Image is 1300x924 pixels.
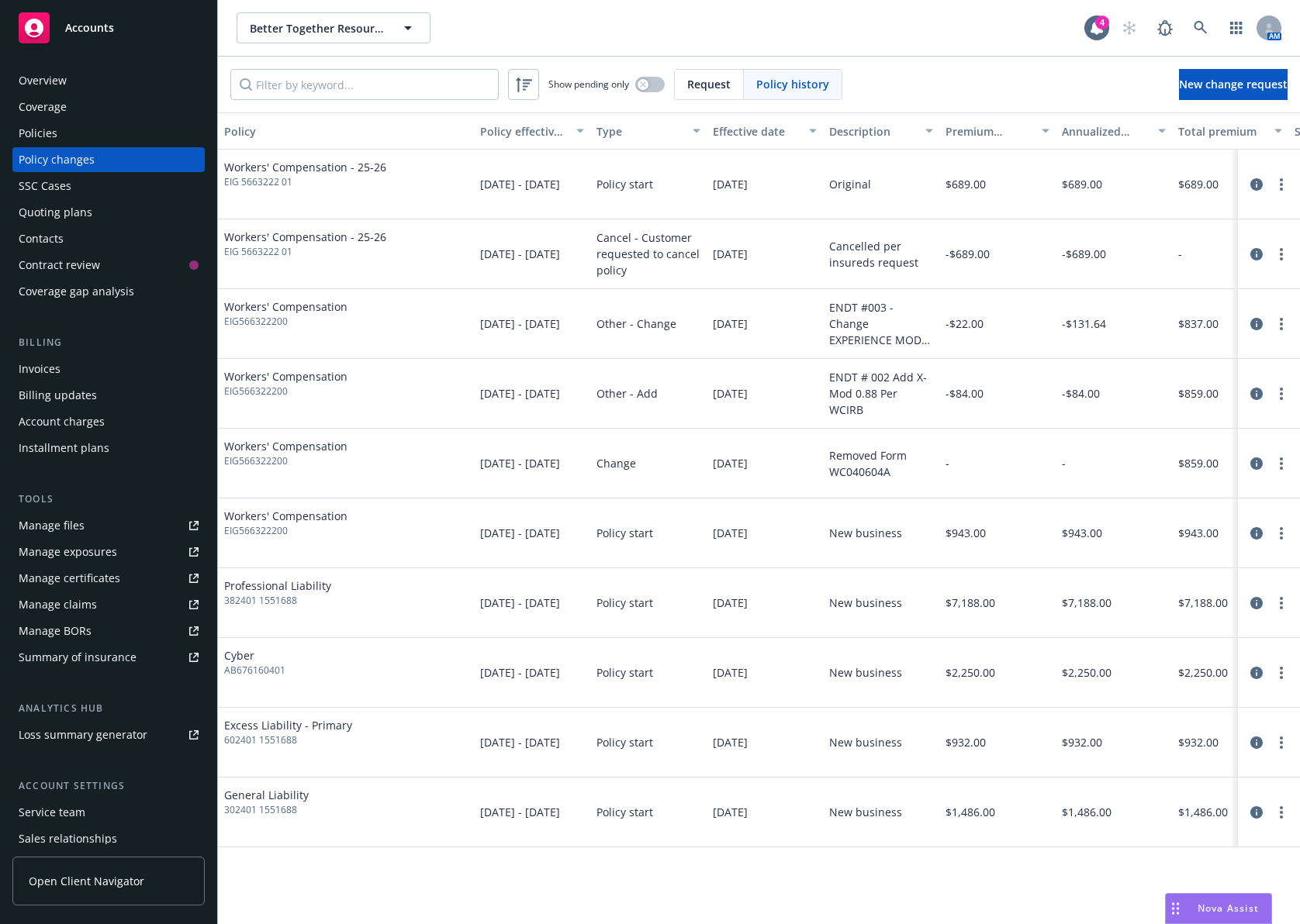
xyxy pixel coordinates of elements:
span: [DATE] [713,176,748,192]
a: Coverage [12,95,205,119]
a: more [1272,454,1291,473]
div: New business [829,664,902,681]
span: Other - Change [596,315,676,332]
div: Cancelled per insureds request [829,238,933,271]
div: Billing [12,335,205,350]
a: Contract review [12,253,205,278]
div: Policies [19,121,57,146]
a: Manage exposures [12,540,205,564]
a: Policies [12,121,205,146]
a: circleInformation [1247,524,1266,543]
span: [DATE] - [DATE] [480,246,560,262]
div: Premium change [946,123,1032,140]
span: Request [687,76,731,92]
span: Workers' Compensation - 25-26 [224,159,386,175]
div: New business [829,525,902,541]
button: Policy [218,112,474,150]
button: Policy effective dates [474,112,590,150]
span: $859.00 [1178,455,1219,471]
a: Report a Bug [1150,12,1181,43]
span: Policy start [596,176,653,192]
div: ENDT #003 - Change EXPERIENCE MOD TO 0.70 PER WCIRB [829,299,933,348]
span: $932.00 [946,734,986,750]
span: [DATE] [713,385,748,402]
span: $7,188.00 [1062,595,1112,611]
div: Manage claims [19,592,97,617]
input: Filter by keyword... [230,69,499,100]
span: Policy start [596,595,653,611]
span: $943.00 [946,525,986,541]
a: more [1272,594,1291,612]
a: Manage certificates [12,566,205,591]
span: $932.00 [1062,734,1102,750]
span: $943.00 [1178,525,1219,541]
span: -$689.00 [1062,246,1106,262]
span: - [1062,455,1066,471]
span: Workers' Compensation - 25-26 [224,229,386,245]
div: Policy [224,123,468,140]
span: Workers' Compensation [224,298,347,315]
span: 382401 1551688 [224,594,331,608]
span: EIG 5663222 01 [224,245,386,259]
span: $1,486.00 [1062,804,1112,820]
div: Coverage [19,95,67,119]
a: circleInformation [1247,733,1266,752]
a: circleInformation [1247,384,1266,403]
span: [DATE] [713,595,748,611]
span: Policy start [596,664,653,681]
a: more [1272,664,1291,682]
span: [DATE] - [DATE] [480,315,560,332]
span: Cancel - Customer requested to cancel policy [596,229,700,278]
span: Workers' Compensation [224,508,347,524]
a: circleInformation [1247,315,1266,333]
div: Summary of insurance [19,645,137,670]
div: Invoices [19,357,61,381]
button: Annualized total premium change [1056,112,1172,150]
div: Installment plans [19,436,109,460]
a: Invoices [12,357,205,381]
span: Open Client Navigator [29,873,144,889]
span: New change request [1179,77,1288,91]
span: [DATE] [713,664,748,681]
span: $689.00 [946,176,986,192]
button: Better Together Resource Family Agency [237,12,430,43]
div: Analytics hub [12,701,205,716]
span: [DATE] [713,525,748,541]
div: Type [596,123,683,140]
a: circleInformation [1247,454,1266,473]
span: [DATE] [713,734,748,750]
span: [DATE] - [DATE] [480,595,560,611]
span: Show pending only [548,78,629,91]
button: Total premium [1172,112,1288,150]
a: Sales relationships [12,826,205,851]
span: Change [596,455,636,471]
a: Search [1185,12,1216,43]
span: Other - Add [596,385,658,402]
span: [DATE] [713,455,748,471]
div: Manage exposures [19,540,117,564]
span: $2,250.00 [1178,664,1228,681]
a: New change request [1179,69,1288,100]
span: - [1178,246,1182,262]
span: $859.00 [1178,385,1219,402]
div: Drag to move [1166,894,1185,923]
a: circleInformation [1247,664,1266,682]
div: Loss summary generator [19,722,147,747]
a: circleInformation [1247,175,1266,194]
span: $2,250.00 [1062,664,1112,681]
div: Account charges [19,409,105,434]
span: -$84.00 [1062,385,1100,402]
a: more [1272,733,1291,752]
a: Coverage gap analysis [12,279,205,304]
span: $7,188.00 [1178,595,1228,611]
span: $1,486.00 [946,804,995,820]
span: EIG566322200 [224,454,347,468]
span: EIG566322200 [224,524,347,538]
div: Sales relationships [19,826,117,851]
a: Installment plans [12,436,205,460]
span: [DATE] - [DATE] [480,176,560,192]
a: Billing updates [12,383,205,408]
a: Loss summary generator [12,722,205,747]
div: Overview [19,68,67,93]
